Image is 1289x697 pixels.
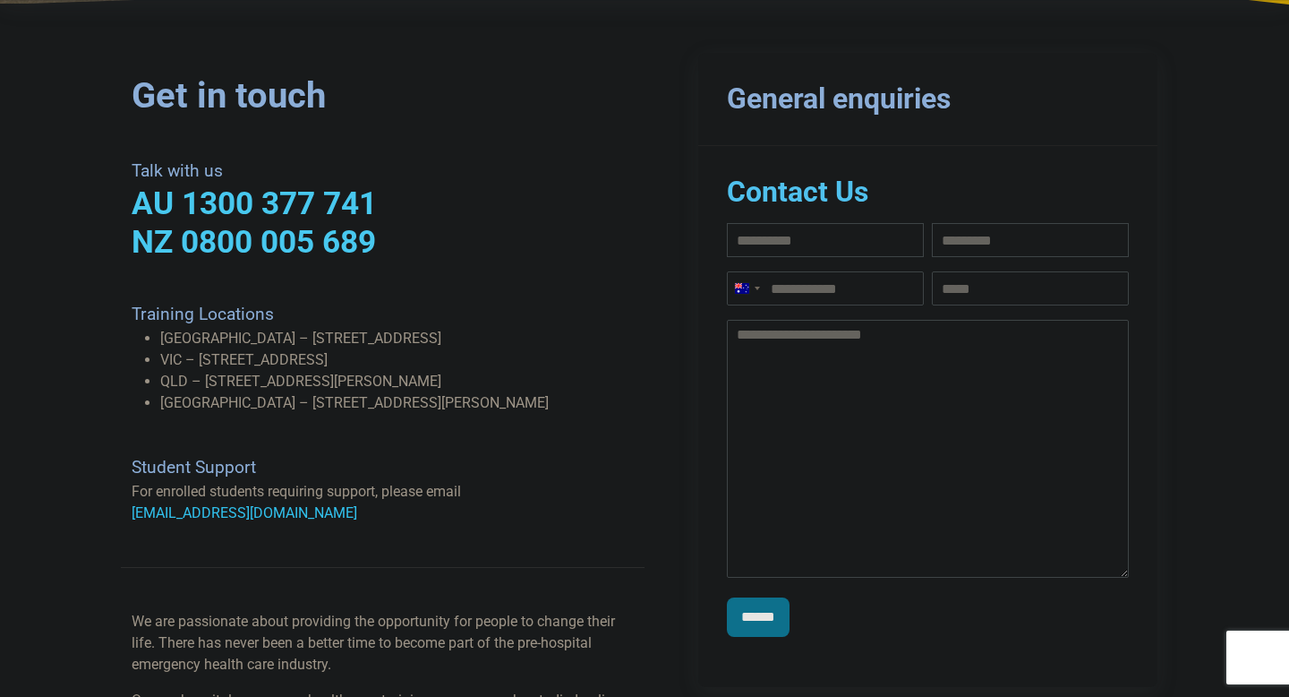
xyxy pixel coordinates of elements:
a: [EMAIL_ADDRESS][DOMAIN_NAME] [132,504,357,521]
h3: General enquiries [727,82,1129,116]
li: [GEOGRAPHIC_DATA] – [STREET_ADDRESS][PERSON_NAME] [160,392,634,414]
h4: Training Locations [132,304,634,324]
li: QLD – [STREET_ADDRESS][PERSON_NAME] [160,371,634,392]
li: VIC – [STREET_ADDRESS] [160,349,634,371]
a: AU 1300 377 741 [132,185,377,222]
li: [GEOGRAPHIC_DATA] – [STREET_ADDRESS] [160,328,634,349]
p: For enrolled students requiring support, please email [132,481,634,503]
h2: Contact Us [727,175,1129,209]
a: NZ 0800 005 689 [132,223,376,261]
button: Selected country [728,272,765,305]
h4: Talk with us [132,160,634,181]
h4: Student Support [132,457,634,478]
p: We are passionate about providing the opportunity for people to change their life. There has neve... [132,611,634,675]
h2: Get in touch [132,74,634,117]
